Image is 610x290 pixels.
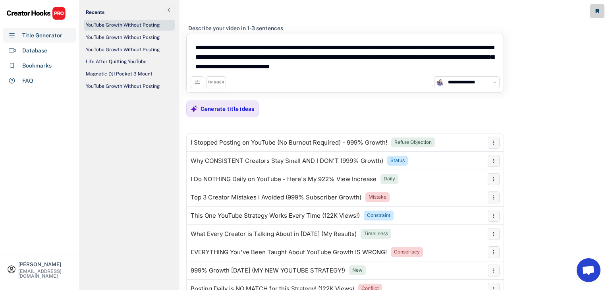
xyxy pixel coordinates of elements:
div: Magnetic DJI Pocket 3 Mount [86,71,152,77]
div: Why CONSISTENT Creators Stay Small AND I DON'T (999% Growth) [191,158,383,164]
div: Generate title ideas [201,105,255,112]
div: Refute Objection [394,139,432,146]
div: New [352,267,363,274]
div: YouTube Growth Without Posting [86,46,160,53]
div: Life After Quitting YouTube [86,58,147,65]
div: Daily [384,176,395,182]
div: [EMAIL_ADDRESS][DOMAIN_NAME] [18,269,72,278]
div: Describe your video in 1-3 sentences [188,25,283,32]
img: CHPRO%20Logo.svg [6,6,66,20]
div: Timeliness [364,230,388,237]
div: 999% Growth [DATE] (MY NEW YOUTUBE STRATEGY!) [191,267,345,274]
div: Mistake [369,194,386,201]
div: Constraint [367,212,390,219]
div: Bookmarks [22,62,52,70]
div: FAQ [22,77,33,85]
div: Conspiracy [394,249,420,255]
img: channels4_profile.jpg [436,79,444,86]
div: Recents [86,9,104,16]
div: YouTube Growth Without Posting [86,34,160,41]
div: This One YouTube Strategy Works Every Time (122K Views!) [191,213,360,219]
div: Top 3 Creator Mistakes I Avoided (999% Subscriber Growth) [191,194,361,201]
div: Status [390,157,405,164]
div: I Stopped Posting on YouTube (No Burnout Required) - 999% Growth! [191,139,387,146]
div: Title Generator [22,31,62,40]
div: What Every Creator is Talking About in [DATE] (My Results) [191,231,357,237]
div: YouTube Growth Without Posting [86,83,160,90]
div: TRIGGER [208,80,224,85]
div: Database [22,46,47,55]
div: EVERYTHING You've Been Taught About YouTube Growth IS WRONG! [191,249,387,255]
div: [PERSON_NAME] [18,262,72,267]
div: YouTube Growth Without Posting [86,22,160,29]
div: I Do NOTHING Daily on YouTube - Here's My 922% View Increase [191,176,376,182]
a: Open chat [577,258,600,282]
